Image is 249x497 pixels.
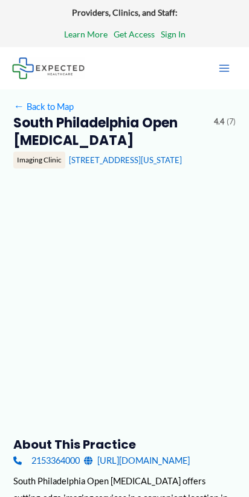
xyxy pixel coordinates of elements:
div: Imaging Clinic [13,152,65,168]
span: 4.4 [214,115,224,129]
a: Learn More [64,27,108,42]
a: Get Access [114,27,155,42]
span: (7) [227,115,236,129]
a: [URL][DOMAIN_NAME] [84,452,190,469]
span: ← [13,101,24,112]
button: Main menu toggle [212,56,237,81]
h2: South Philadelphia Open [MEDICAL_DATA] [13,115,205,149]
a: [STREET_ADDRESS][US_STATE] [69,155,182,165]
h3: About this practice [13,437,235,452]
img: Expected Healthcare Logo - side, dark font, small [12,57,85,79]
a: ←Back to Map [13,98,73,115]
a: 2153364000 [13,452,79,469]
strong: Providers, Clinics, and Staff: [72,7,178,18]
a: Sign In [161,27,186,42]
